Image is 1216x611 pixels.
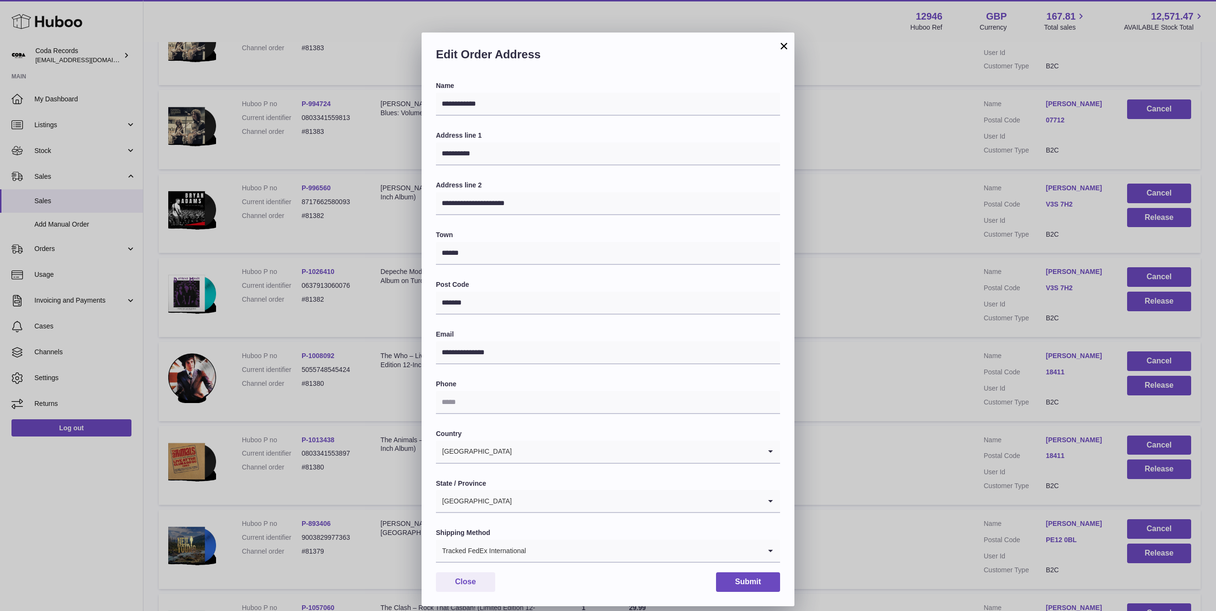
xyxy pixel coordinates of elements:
[436,572,495,592] button: Close
[436,540,780,563] div: Search for option
[436,47,780,67] h2: Edit Order Address
[436,280,780,289] label: Post Code
[436,429,780,438] label: Country
[778,40,790,52] button: ×
[512,490,761,512] input: Search for option
[716,572,780,592] button: Submit
[436,131,780,140] label: Address line 1
[436,441,512,463] span: [GEOGRAPHIC_DATA]
[436,528,780,537] label: Shipping Method
[436,441,780,464] div: Search for option
[436,181,780,190] label: Address line 2
[526,540,761,562] input: Search for option
[436,490,512,512] span: [GEOGRAPHIC_DATA]
[512,441,761,463] input: Search for option
[436,479,780,488] label: State / Province
[436,490,780,513] div: Search for option
[436,330,780,339] label: Email
[436,230,780,240] label: Town
[436,81,780,90] label: Name
[436,540,526,562] span: Tracked FedEx International
[436,380,780,389] label: Phone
